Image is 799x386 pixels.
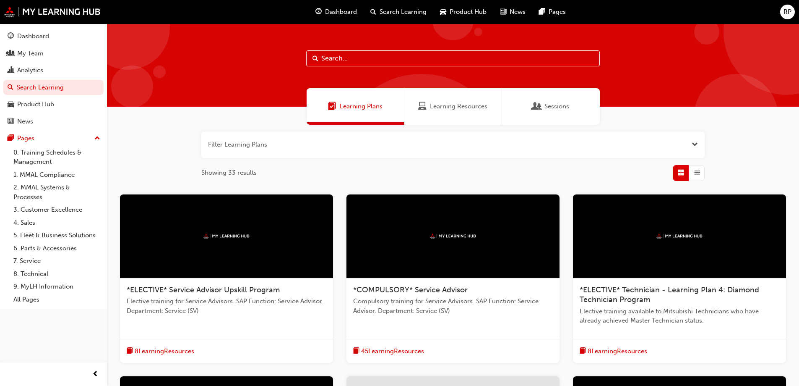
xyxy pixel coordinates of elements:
[3,131,104,146] button: Pages
[353,346,359,357] span: book-icon
[3,97,104,112] a: Product Hub
[430,234,476,239] img: mmal
[4,6,101,17] img: mmal
[692,140,698,150] button: Open the filter
[8,67,14,74] span: chart-icon
[656,234,703,239] img: mmal
[500,7,506,17] span: news-icon
[8,50,14,58] span: people-icon
[10,146,104,168] a: 0. Training Schedules & Management
[10,229,104,242] a: 5. Fleet & Business Solutions
[580,346,586,357] span: book-icon
[3,29,104,44] a: Dashboard
[17,49,44,58] div: My Team
[3,114,104,129] a: News
[3,27,104,131] button: DashboardMy TeamAnalyticsSearch LearningProduct HubNews
[312,54,318,63] span: Search
[780,5,795,19] button: RP
[94,133,100,144] span: up-icon
[203,234,250,239] img: mmal
[8,118,14,126] span: news-icon
[3,46,104,61] a: My Team
[17,117,33,126] div: News
[8,101,14,108] span: car-icon
[588,347,647,356] span: 8 Learning Resources
[135,347,194,356] span: 8 Learning Resources
[127,285,280,294] span: *ELECTIVE* Service Advisor Upskill Program
[8,135,14,142] span: pages-icon
[3,63,104,78] a: Analytics
[10,216,104,229] a: 4. Sales
[353,285,468,294] span: *COMPULSORY* Service Advisor
[10,203,104,216] a: 3. Customer Excellence
[440,7,446,17] span: car-icon
[201,168,257,178] span: Showing 33 results
[510,7,526,17] span: News
[8,33,14,40] span: guage-icon
[10,242,104,255] a: 6. Parts & Accessories
[127,346,194,357] button: book-icon8LearningResources
[573,194,786,363] a: mmal*ELECTIVE* Technician - Learning Plan 4: Diamond Technician ProgramElective training availabl...
[380,7,427,17] span: Search Learning
[10,255,104,268] a: 7. Service
[127,346,133,357] span: book-icon
[328,102,336,111] span: Learning Plans
[404,88,502,125] a: Learning ResourcesLearning Resources
[678,168,684,178] span: Grid
[325,7,357,17] span: Dashboard
[361,347,424,356] span: 45 Learning Resources
[502,88,600,125] a: SessionsSessions
[340,102,383,111] span: Learning Plans
[10,293,104,306] a: All Pages
[430,102,487,111] span: Learning Resources
[532,3,573,21] a: pages-iconPages
[353,346,424,357] button: book-icon45LearningResources
[10,280,104,293] a: 9. MyLH Information
[370,7,376,17] span: search-icon
[309,3,364,21] a: guage-iconDashboard
[17,134,34,143] div: Pages
[450,7,487,17] span: Product Hub
[580,285,759,305] span: *ELECTIVE* Technician - Learning Plan 4: Diamond Technician Program
[17,32,49,41] div: Dashboard
[17,66,43,75] div: Analytics
[694,168,700,178] span: List
[533,102,541,111] span: Sessions
[433,3,493,21] a: car-iconProduct Hub
[418,102,427,111] span: Learning Resources
[307,88,404,125] a: Learning PlansLearning Plans
[127,297,326,315] span: Elective training for Service Advisors. SAP Function: Service Advisor. Department: Service (SV)
[17,100,54,109] div: Product Hub
[580,346,647,357] button: book-icon8LearningResources
[493,3,532,21] a: news-iconNews
[10,181,104,203] a: 2. MMAL Systems & Processes
[783,7,791,17] span: RP
[539,7,545,17] span: pages-icon
[580,307,779,326] span: Elective training available to Mitsubishi Technicians who have already achieved Master Technician...
[346,194,560,363] a: mmal*COMPULSORY* Service AdvisorCompulsory training for Service Advisors. SAP Function: Service A...
[315,7,322,17] span: guage-icon
[92,369,99,380] span: prev-icon
[10,168,104,181] a: 1. MMAL Compliance
[10,268,104,281] a: 8. Technical
[353,297,553,315] span: Compulsory training for Service Advisors. SAP Function: Service Advisor. Department: Service (SV)
[549,7,566,17] span: Pages
[306,50,600,66] input: Search...
[120,194,333,363] a: mmal*ELECTIVE* Service Advisor Upskill ProgramElective training for Service Advisors. SAP Functio...
[3,80,104,95] a: Search Learning
[8,84,13,92] span: search-icon
[544,102,569,111] span: Sessions
[364,3,433,21] a: search-iconSearch Learning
